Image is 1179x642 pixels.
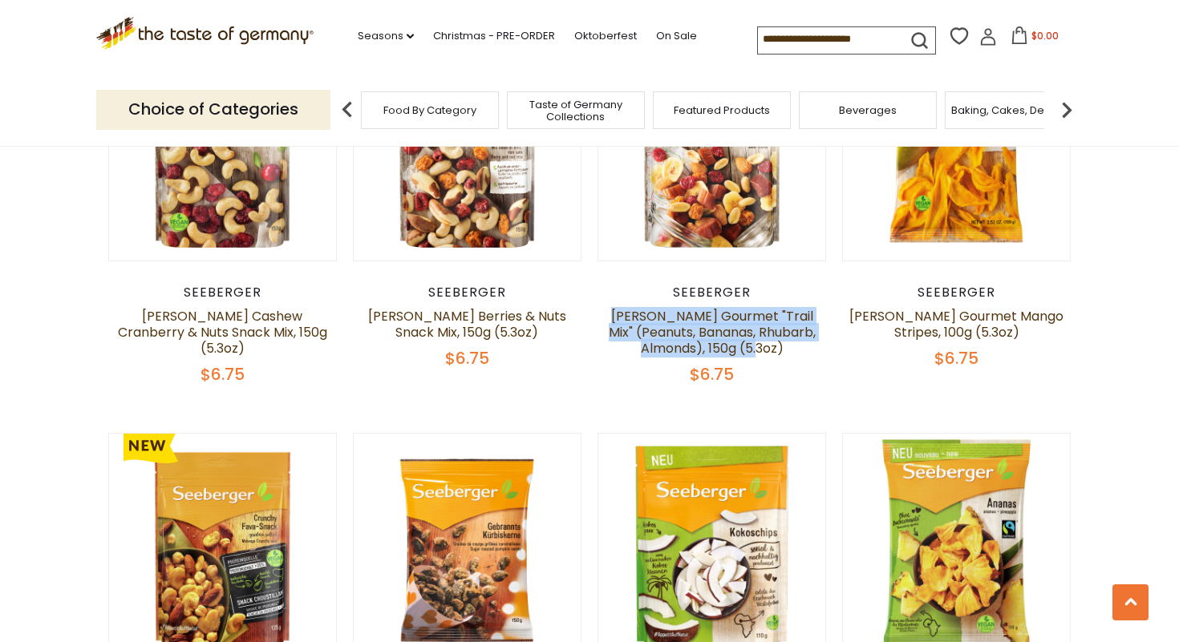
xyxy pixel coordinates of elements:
[354,34,581,260] img: Seeberger
[574,27,637,45] a: Oktoberfest
[353,285,581,301] div: Seeberger
[598,34,825,260] img: Seeberger
[951,104,1076,116] a: Baking, Cakes, Desserts
[383,104,476,116] a: Food By Category
[512,99,640,123] a: Taste of Germany Collections
[842,285,1071,301] div: Seeberger
[331,94,363,126] img: previous arrow
[839,104,897,116] a: Beverages
[843,34,1070,260] img: Seeberger
[368,307,566,341] a: [PERSON_NAME] Berries & Nuts Snack Mix, 150g (5.3oz)
[1051,94,1083,126] img: next arrow
[108,285,337,301] div: Seeberger
[656,27,697,45] a: On Sale
[109,34,336,260] img: Seeberger
[934,347,978,369] span: $6.75
[609,307,816,357] a: [PERSON_NAME] Gourmet "Trail Mix" (Peanuts, Bananas, Rhubarb, Almonds), 150g (5.3oz)
[118,307,327,357] a: [PERSON_NAME] Cashew Cranberry & Nuts Snack Mix, 150g (5.3oz)
[433,27,555,45] a: Christmas - PRE-ORDER
[201,363,245,386] span: $6.75
[358,27,414,45] a: Seasons
[96,90,330,129] p: Choice of Categories
[690,363,734,386] span: $6.75
[598,285,826,301] div: Seeberger
[849,307,1064,341] a: [PERSON_NAME] Gourmet Mango Stripes, 100g (5.3oz)
[1000,26,1068,50] button: $0.00
[1031,29,1059,42] span: $0.00
[674,104,770,116] a: Featured Products
[445,347,489,369] span: $6.75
